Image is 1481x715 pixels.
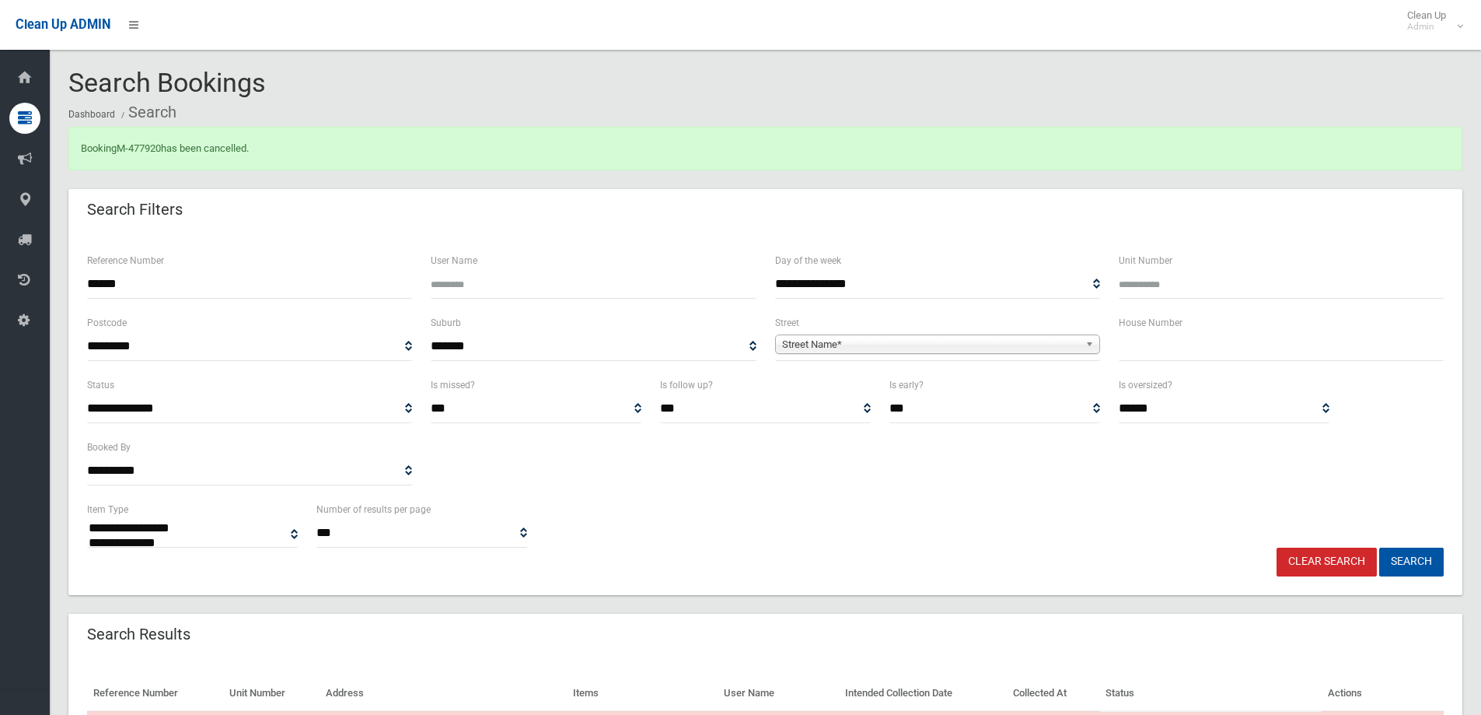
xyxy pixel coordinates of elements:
th: Items [567,676,718,711]
li: Search [117,98,176,127]
label: Number of results per page [316,501,431,518]
header: Search Results [68,619,209,650]
a: Dashboard [68,109,115,120]
th: Actions [1322,676,1444,711]
label: Status [87,377,114,394]
span: Clean Up ADMIN [16,17,110,32]
label: Reference Number [87,252,164,269]
th: Intended Collection Date [839,676,1007,711]
th: Unit Number [223,676,319,711]
span: Search Bookings [68,67,266,98]
small: Admin [1407,21,1446,33]
label: Suburb [431,314,461,331]
label: Is early? [889,377,924,394]
th: Status [1099,676,1322,711]
header: Search Filters [68,195,201,225]
label: Street [775,314,799,331]
a: Clear Search [1277,548,1377,577]
label: Is oversized? [1119,377,1172,394]
th: User Name [718,676,839,711]
label: Unit Number [1119,252,1172,269]
button: Search [1379,548,1444,577]
label: Item Type [87,501,128,518]
label: User Name [431,252,477,269]
label: Is follow up? [660,377,713,394]
label: Booked By [87,439,131,456]
span: Street Name* [782,335,1079,354]
th: Reference Number [87,676,223,711]
label: Day of the week [775,252,841,269]
th: Collected At [1007,676,1099,711]
div: Booking has been cancelled. [68,127,1462,170]
th: Address [320,676,567,711]
label: House Number [1119,314,1182,331]
label: Postcode [87,314,127,331]
a: M-477920 [117,142,161,154]
label: Is missed? [431,377,475,394]
span: Clean Up [1399,9,1462,33]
